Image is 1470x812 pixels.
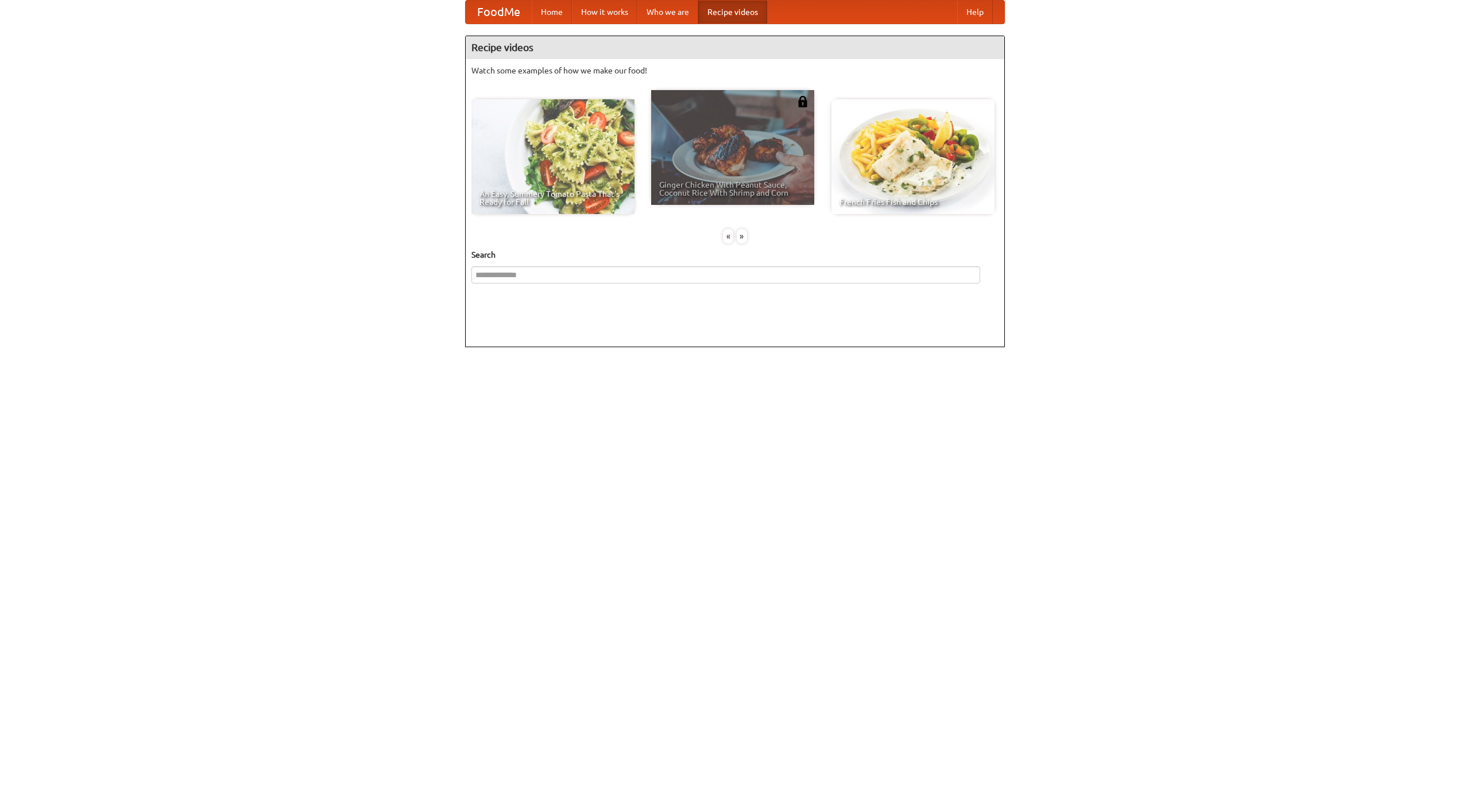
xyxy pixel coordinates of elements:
[479,190,626,206] span: An Easy, Summery Tomato Pasta That's Ready for Fall
[737,229,747,243] div: »
[466,1,532,24] a: FoodMe
[797,96,808,107] img: 483408.png
[532,1,572,24] a: Home
[957,1,993,24] a: Help
[471,65,999,76] p: Watch some examples of how we make our food!
[471,99,635,214] a: An Easy, Summery Tomato Pasta That's Ready for Fall
[466,36,1004,59] h4: Recipe videos
[831,99,995,214] a: French Fries Fish and Chips
[698,1,767,24] a: Recipe videos
[840,198,987,206] span: French Fries Fish and Chips
[637,1,698,24] a: Who we are
[471,249,999,261] h5: Search
[723,229,733,243] div: «
[572,1,637,24] a: How it works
